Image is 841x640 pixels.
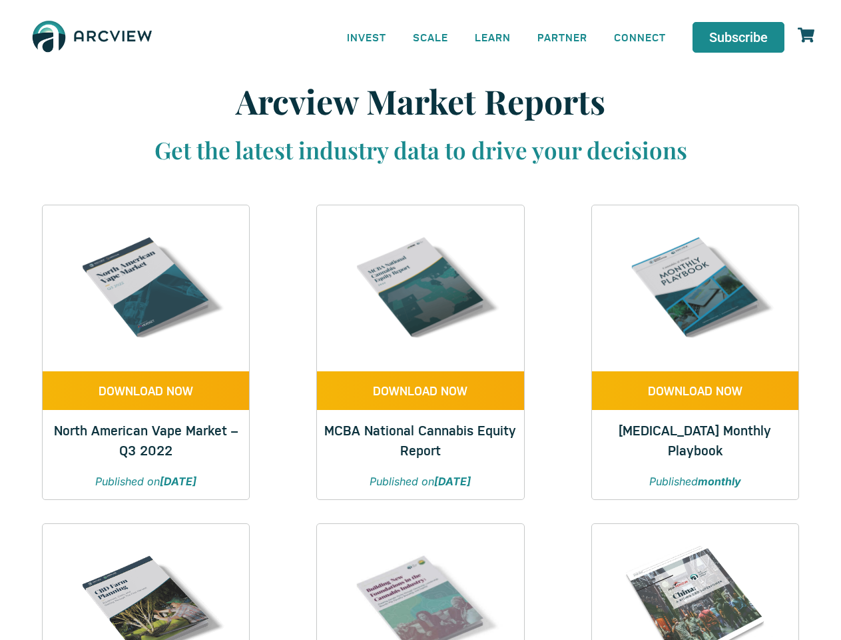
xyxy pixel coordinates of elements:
a: CONNECT [601,22,679,52]
span: DOWNLOAD NOW [648,385,742,397]
span: Subscribe [709,31,768,44]
a: North American Vape Market – Q3 2022 [54,421,238,459]
a: SCALE [400,22,461,52]
img: The Arcview Group [27,13,158,61]
a: [MEDICAL_DATA] Monthly Playbook [619,421,771,459]
img: Cannabis & Hemp Monthly Playbook [613,205,778,371]
h3: Get the latest industry data to drive your decisions [61,135,780,165]
span: DOWNLOAD NOW [99,385,193,397]
a: DOWNLOAD NOW [43,371,249,410]
strong: monthly [698,475,741,488]
span: DOWNLOAD NOW [373,385,467,397]
a: PARTNER [524,22,601,52]
nav: Menu [334,22,679,52]
h1: Arcview Market Reports [61,81,780,121]
strong: [DATE] [434,475,471,488]
img: Q3 2022 VAPE REPORT [63,205,228,371]
a: DOWNLOAD NOW [592,371,798,410]
a: Subscribe [693,22,784,53]
p: Published on [330,473,510,489]
a: INVEST [334,22,400,52]
a: MCBA National Cannabis Equity Report [324,421,516,459]
p: Published [605,473,785,489]
strong: [DATE] [160,475,196,488]
a: DOWNLOAD NOW [317,371,523,410]
p: Published on [56,473,236,489]
a: LEARN [461,22,524,52]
